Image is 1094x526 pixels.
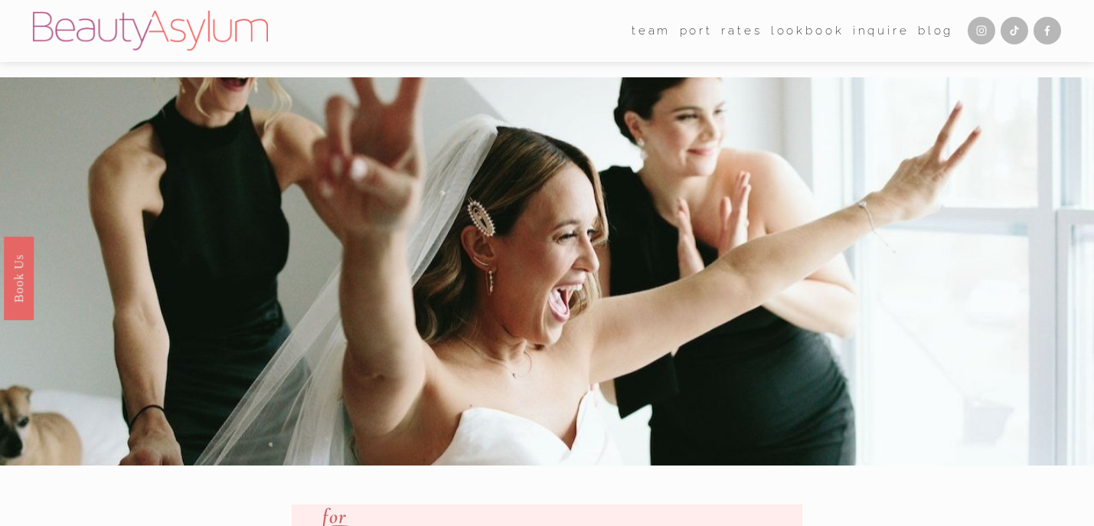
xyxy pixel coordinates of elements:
[853,19,909,43] a: Inquire
[33,11,268,51] img: Beauty Asylum | Bridal Hair &amp; Makeup Charlotte &amp; Atlanta
[721,19,762,43] a: Rates
[1001,17,1028,44] a: TikTok
[1034,17,1061,44] a: Facebook
[771,19,844,43] a: Lookbook
[4,236,34,319] a: Book Us
[680,19,713,43] a: port
[632,19,671,43] a: folder dropdown
[968,17,995,44] a: Instagram
[918,19,953,43] a: Blog
[632,21,671,42] span: team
